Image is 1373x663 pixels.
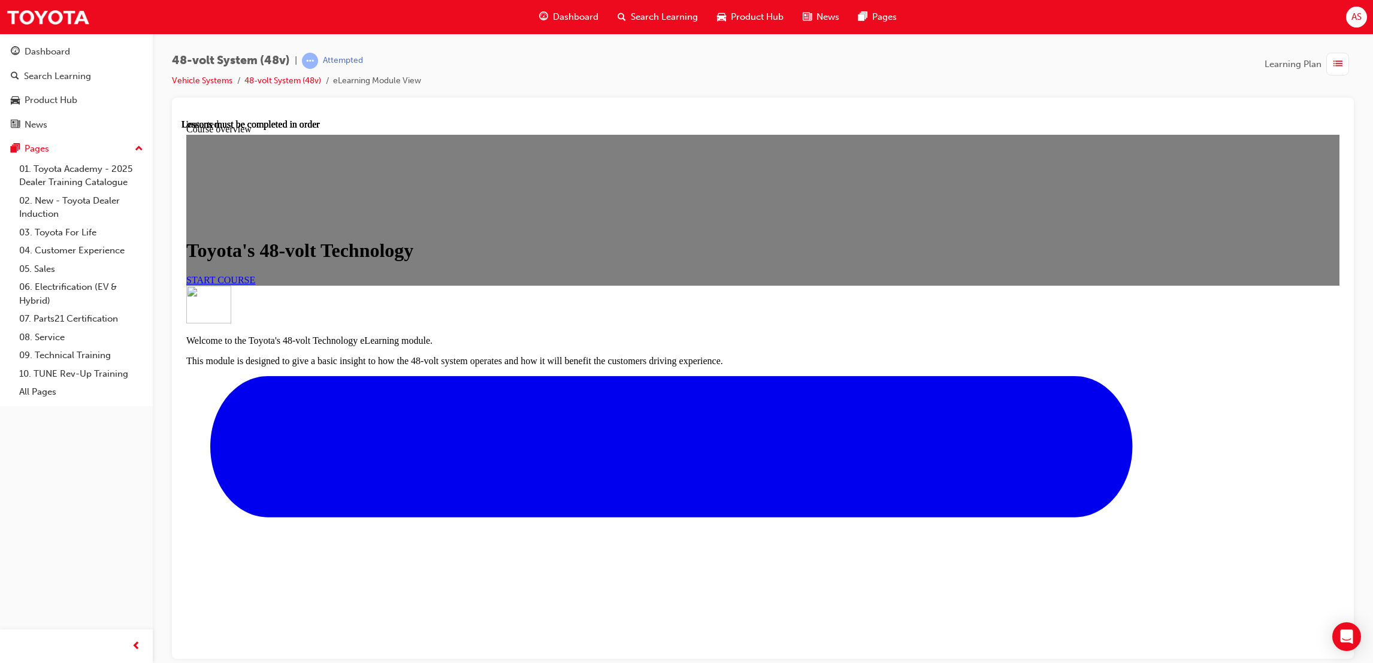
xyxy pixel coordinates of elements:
[333,74,421,88] li: eLearning Module View
[14,160,148,192] a: 01. Toyota Academy - 2025 Dealer Training Catalogue
[14,241,148,260] a: 04. Customer Experience
[1332,622,1361,651] div: Open Intercom Messenger
[11,144,20,155] span: pages-icon
[14,383,148,401] a: All Pages
[135,141,143,157] span: up-icon
[553,10,598,24] span: Dashboard
[618,10,626,25] span: search-icon
[1265,53,1354,75] button: Learning Plan
[793,5,849,29] a: news-iconNews
[11,71,19,82] span: search-icon
[14,223,148,242] a: 03. Toyota For Life
[1346,7,1367,28] button: AS
[14,346,148,365] a: 09. Technical Training
[1351,10,1362,24] span: AS
[132,639,141,654] span: prev-icon
[5,156,74,166] a: START COURSE
[816,10,839,24] span: News
[5,138,148,160] button: Pages
[25,45,70,59] div: Dashboard
[11,47,20,57] span: guage-icon
[803,10,812,25] span: news-icon
[11,95,20,106] span: car-icon
[5,41,148,63] a: Dashboard
[5,114,148,136] a: News
[5,237,1158,247] p: This module is designed to give a basic insight to how the 48-volt system operates and how it wil...
[1333,57,1342,72] span: list-icon
[25,93,77,107] div: Product Hub
[323,55,363,66] div: Attempted
[717,10,726,25] span: car-icon
[539,10,548,25] span: guage-icon
[172,54,290,68] span: 48-volt System (48v)
[731,10,784,24] span: Product Hub
[14,260,148,278] a: 05. Sales
[5,120,1158,143] h1: Toyota's 48-volt Technology
[858,10,867,25] span: pages-icon
[849,5,906,29] a: pages-iconPages
[25,118,47,132] div: News
[5,89,148,111] a: Product Hub
[1265,57,1321,71] span: Learning Plan
[5,216,1158,227] p: Welcome to the Toyota's 48-volt Technology eLearning module.
[14,365,148,383] a: 10. TUNE Rev-Up Training
[707,5,793,29] a: car-iconProduct Hub
[530,5,608,29] a: guage-iconDashboard
[244,75,321,86] a: 48-volt System (48v)
[24,69,91,83] div: Search Learning
[25,142,49,156] div: Pages
[14,278,148,310] a: 06. Electrification (EV & Hybrid)
[14,192,148,223] a: 02. New - Toyota Dealer Induction
[6,4,90,31] img: Trak
[172,75,232,86] a: Vehicle Systems
[295,54,297,68] span: |
[608,5,707,29] a: search-iconSearch Learning
[872,10,897,24] span: Pages
[14,328,148,347] a: 08. Service
[5,38,148,138] button: DashboardSearch LearningProduct HubNews
[302,53,318,69] span: learningRecordVerb_ATTEMPT-icon
[631,10,698,24] span: Search Learning
[11,120,20,131] span: news-icon
[14,310,148,328] a: 07. Parts21 Certification
[5,65,148,87] a: Search Learning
